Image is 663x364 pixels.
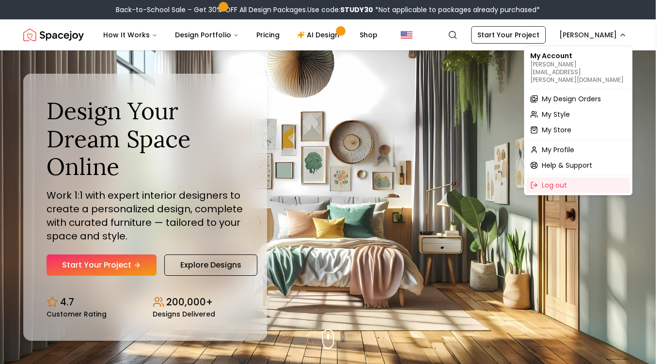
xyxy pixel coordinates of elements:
[530,61,626,84] p: [PERSON_NAME][EMAIL_ADDRESS][PERSON_NAME][DOMAIN_NAME]
[526,142,630,158] a: My Profile
[542,94,601,104] span: My Design Orders
[526,48,630,87] div: My Account
[542,110,570,119] span: My Style
[526,107,630,122] a: My Style
[526,122,630,138] a: My Store
[542,160,592,170] span: Help & Support
[542,145,574,155] span: My Profile
[524,46,632,195] div: [PERSON_NAME]
[542,180,567,190] span: Log out
[526,158,630,173] a: Help & Support
[526,91,630,107] a: My Design Orders
[542,125,571,135] span: My Store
